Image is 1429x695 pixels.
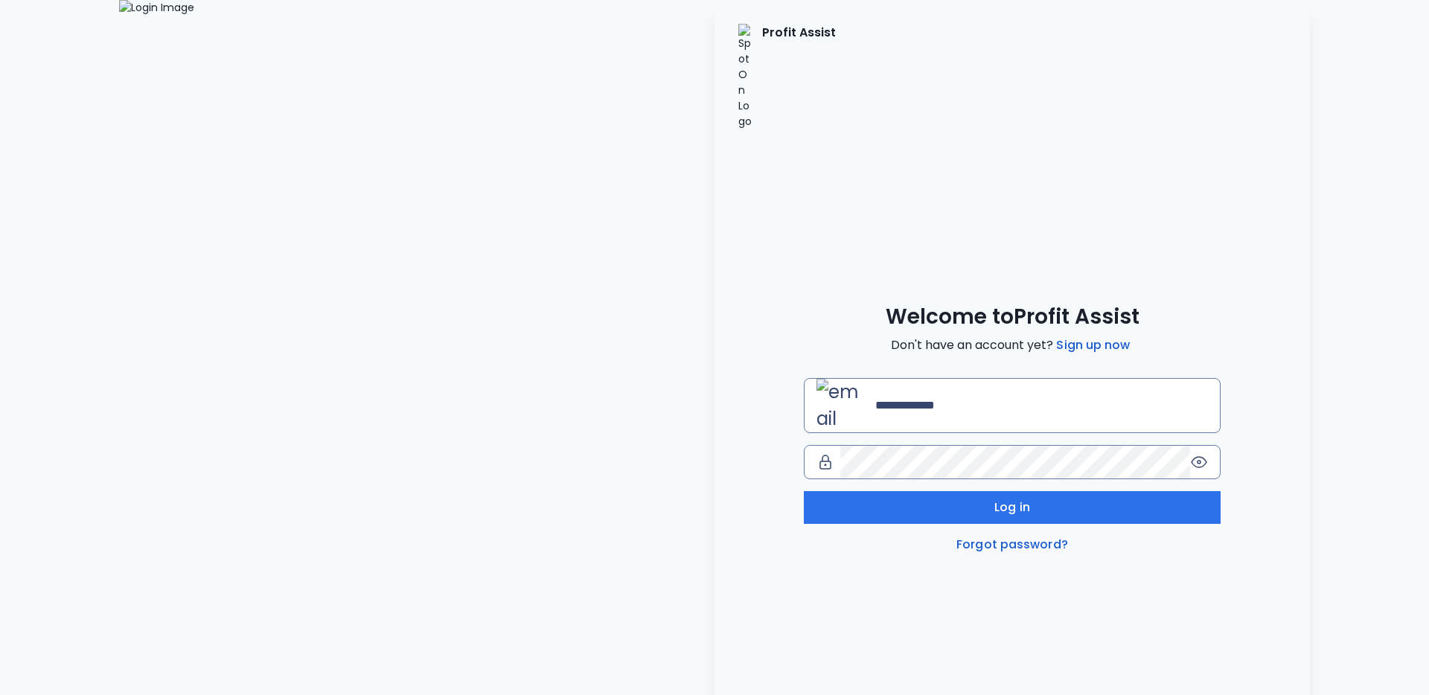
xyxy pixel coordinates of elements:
span: Log in [994,499,1030,516]
a: Sign up now [1053,336,1133,354]
span: Welcome to Profit Assist [886,304,1139,330]
a: Forgot password? [953,536,1071,554]
img: SpotOn Logo [738,24,753,129]
span: Don't have an account yet? [891,336,1133,354]
p: Profit Assist [762,24,836,129]
img: email [816,379,869,432]
button: Log in [804,491,1221,524]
